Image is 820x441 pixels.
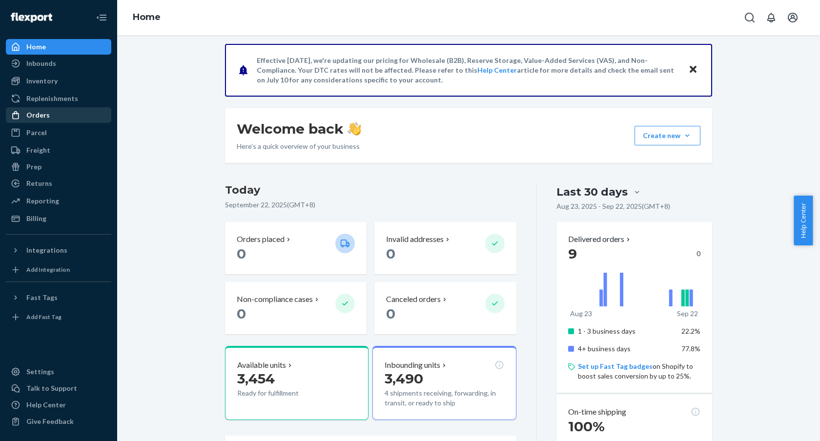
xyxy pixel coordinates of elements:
a: Inbounds [6,56,111,71]
button: Fast Tags [6,290,111,305]
a: Replenishments [6,91,111,106]
button: Delivered orders [568,234,632,245]
a: Billing [6,211,111,226]
a: Add Fast Tag [6,309,111,325]
a: Talk to Support [6,381,111,396]
p: Aug 23 [570,309,592,319]
button: Orders placed 0 [225,222,367,274]
img: Flexport logo [11,13,52,22]
a: Prep [6,159,111,175]
button: Integrations [6,242,111,258]
button: Invalid addresses 0 [374,222,516,274]
button: Inbounding units3,4904 shipments receiving, forwarding, in transit, or ready to ship [372,346,516,420]
span: 77.8% [681,344,700,353]
a: Set up Fast Tag badges [578,362,653,370]
div: Add Integration [26,265,70,274]
a: Add Integration [6,262,111,278]
span: 3,454 [237,370,275,387]
div: Returns [26,179,52,188]
a: Help Center [477,66,517,74]
p: Sep 22 [677,309,698,319]
div: Inventory [26,76,58,86]
span: 100% [568,418,605,435]
span: 0 [237,305,246,322]
span: 0 [386,245,395,262]
button: Close [687,63,699,77]
span: 3,490 [385,370,423,387]
button: Available units3,454Ready for fulfillment [225,346,369,420]
a: Reporting [6,193,111,209]
a: Parcel [6,125,111,140]
div: Prep [26,162,41,172]
a: Returns [6,176,111,191]
p: Non-compliance cases [237,294,313,305]
button: Create new [635,126,700,145]
p: Canceled orders [386,294,441,305]
button: Non-compliance cases 0 [225,282,367,334]
span: 9 [568,245,577,262]
div: Home [26,42,46,52]
div: Billing [26,214,46,223]
p: Inbounding units [385,360,440,371]
span: 22.2% [681,327,700,335]
a: Orders [6,107,111,123]
div: Talk to Support [26,383,77,393]
div: 0 [568,245,700,262]
div: Settings [26,367,54,377]
button: Help Center [794,196,813,245]
p: Effective [DATE], we're updating our pricing for Wholesale (B2B), Reserve Storage, Value-Added Se... [257,56,679,85]
p: 1 - 3 business days [578,326,674,336]
p: Ready for fulfillment [237,388,328,398]
div: Add Fast Tag [26,313,61,321]
a: Settings [6,364,111,380]
button: Canceled orders 0 [374,282,516,334]
p: Available units [237,360,286,371]
a: Home [6,39,111,55]
div: Orders [26,110,50,120]
p: September 22, 2025 ( GMT+8 ) [225,200,516,210]
a: Home [133,12,161,22]
p: Aug 23, 2025 - Sep 22, 2025 ( GMT+8 ) [556,201,670,211]
h1: Welcome back [237,120,361,138]
div: Inbounds [26,59,56,68]
p: Here’s a quick overview of your business [237,141,361,151]
a: Help Center [6,397,111,413]
div: Freight [26,145,50,155]
div: Replenishments [26,94,78,103]
button: Open Search Box [740,8,759,27]
p: 4+ business days [578,344,674,354]
p: On-time shipping [568,406,626,418]
a: Freight [6,142,111,158]
button: Give Feedback [6,414,111,429]
h3: Today [225,182,516,198]
a: Inventory [6,73,111,89]
button: Close Navigation [92,8,111,27]
div: Parcel [26,128,47,138]
button: Open notifications [761,8,781,27]
p: Invalid addresses [386,234,444,245]
button: Open account menu [783,8,802,27]
div: Fast Tags [26,293,58,302]
div: Reporting [26,196,59,206]
ol: breadcrumbs [125,3,168,32]
span: 0 [386,305,395,322]
p: 4 shipments receiving, forwarding, in transit, or ready to ship [385,388,504,408]
span: 0 [237,245,246,262]
div: Integrations [26,245,67,255]
div: Last 30 days [556,184,628,200]
p: on Shopify to boost sales conversion by up to 25%. [578,361,700,381]
div: Give Feedback [26,417,74,426]
p: Orders placed [237,234,285,245]
img: hand-wave emoji [348,122,361,136]
div: Help Center [26,400,66,410]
